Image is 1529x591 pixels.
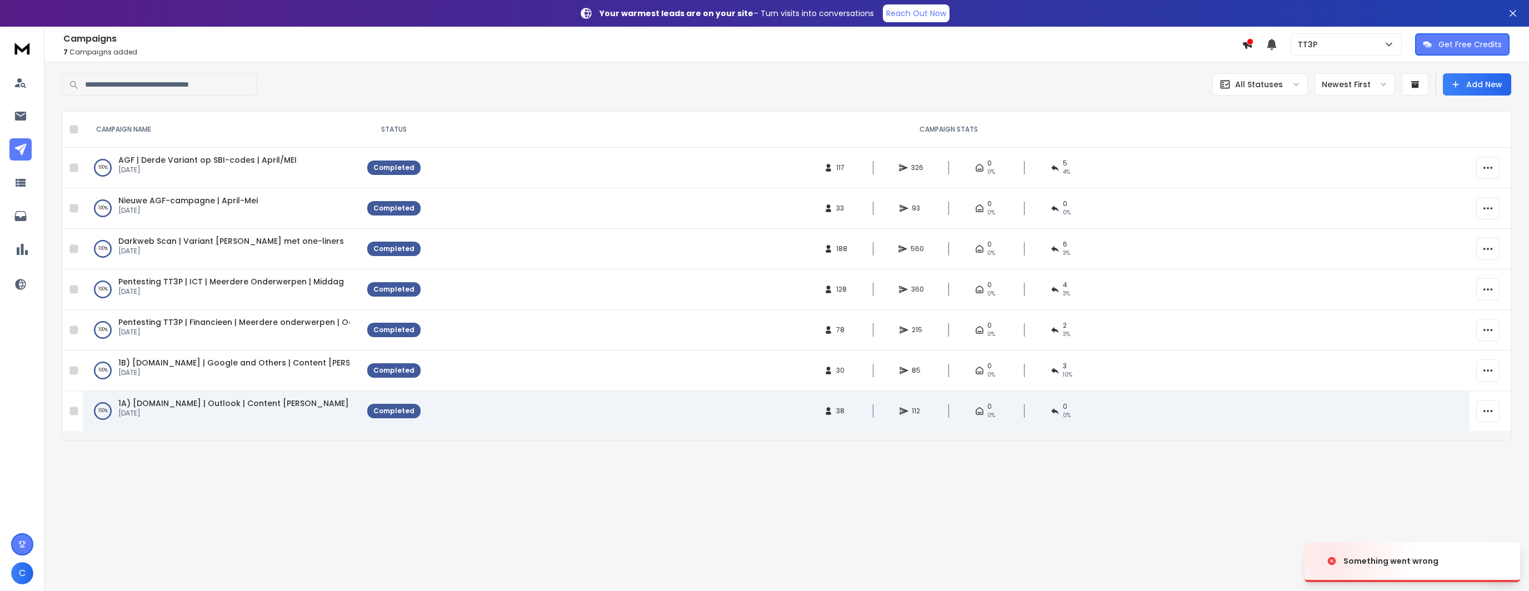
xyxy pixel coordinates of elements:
a: 1A) [DOMAIN_NAME] | Outlook | Content [PERSON_NAME] [118,398,349,409]
strong: Your warmest leads are on your site [599,8,753,19]
p: [DATE] [118,247,344,256]
h1: Campaigns [63,32,1242,46]
div: Completed [373,244,414,253]
span: 78 [836,325,847,334]
span: 7 [63,47,68,57]
button: C [11,562,33,584]
a: Nieuwe AGF-campagne | April-Mei [118,195,258,206]
p: Get Free Credits [1438,39,1502,50]
p: 100 % [98,405,108,417]
span: 117 [836,163,847,172]
span: 0% [987,289,995,298]
span: 0% [987,249,995,258]
p: Reach Out Now [886,8,946,19]
p: [DATE] [118,206,258,215]
p: [DATE] [118,409,349,418]
div: Completed [373,325,414,334]
span: 326 [911,163,923,172]
span: 3 [1063,362,1067,370]
span: 0 [987,402,992,411]
span: 4 [1063,281,1067,289]
p: [DATE] [118,166,297,174]
img: image [1305,531,1416,591]
span: 38 [836,407,847,415]
td: 100%Nieuwe AGF-campagne | April-Mei[DATE] [83,188,361,229]
span: 0 [987,240,992,249]
span: 188 [836,244,847,253]
span: 0% [987,168,995,177]
td: 100%Darkweb Scan | Variant [PERSON_NAME] met one-liners[DATE] [83,229,361,269]
span: 4 % [1063,168,1070,177]
a: Pentesting TT3P | Financieen | Meerdere onderwerpen | Ochtend [118,317,377,328]
span: 85 [912,366,923,375]
td: 100%1A) [DOMAIN_NAME] | Outlook | Content [PERSON_NAME][DATE] [83,391,361,432]
p: 100 % [98,243,108,254]
div: Completed [373,407,414,415]
p: [DATE] [118,287,344,296]
img: logo [11,38,33,58]
a: Pentesting TT3P | ICT | Meerdere Onderwerpen | Middag [118,276,344,287]
span: 560 [911,244,924,253]
span: 360 [911,285,924,294]
span: 30 [836,366,847,375]
p: 100 % [98,162,108,173]
span: 0% [987,411,995,420]
span: 0 [1063,199,1067,208]
th: STATUS [361,112,427,148]
div: Completed [373,285,414,294]
button: Add New [1443,73,1511,96]
button: Newest First [1315,73,1395,96]
span: 215 [912,325,923,334]
p: 100 % [98,203,108,214]
a: AGF | Derde Variant op SBI-codes | April/MEI [118,154,297,166]
span: 0 % [1063,208,1071,217]
span: 2 [1063,321,1067,330]
p: [DATE] [118,368,349,377]
button: Get Free Credits [1415,33,1510,56]
span: 0 [987,199,992,208]
th: CAMPAIGN NAME [83,112,361,148]
td: 100%AGF | Derde Variant op SBI-codes | April/MEI[DATE] [83,148,361,188]
td: 100%Pentesting TT3P | Financieen | Meerdere onderwerpen | Ochtend[DATE] [83,310,361,350]
span: 0 [987,159,992,168]
span: 0 [1063,402,1067,411]
p: 100 % [98,365,108,376]
span: 3 % [1063,249,1070,258]
span: 0% [987,370,995,379]
p: All Statuses [1235,79,1283,90]
span: 0% [987,330,995,339]
a: 1B) [DOMAIN_NAME] | Google and Others | Content [PERSON_NAME] [118,357,394,368]
p: [DATE] [118,328,349,337]
a: Reach Out Now [883,4,950,22]
th: CAMPAIGN STATS [427,112,1470,148]
a: Darkweb Scan | Variant [PERSON_NAME] met one-liners [118,236,344,247]
span: 33 [836,204,847,213]
span: 0 % [1063,411,1071,420]
td: 100%1B) [DOMAIN_NAME] | Google and Others | Content [PERSON_NAME][DATE] [83,350,361,391]
div: Completed [373,163,414,172]
span: 3 % [1063,289,1070,298]
p: TT3P [1298,39,1322,50]
p: 100 % [98,284,108,295]
span: 128 [836,285,847,294]
p: – Turn visits into conversations [599,8,874,19]
div: Completed [373,366,414,375]
span: 10 % [1063,370,1072,379]
span: 0 [987,321,992,330]
span: 0% [987,208,995,217]
p: 100 % [98,324,108,335]
span: 112 [912,407,923,415]
span: 93 [912,204,923,213]
span: 5 [1063,159,1067,168]
span: 0 [987,281,992,289]
span: 6 [1063,240,1067,249]
div: Something went wrong [1343,555,1438,567]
